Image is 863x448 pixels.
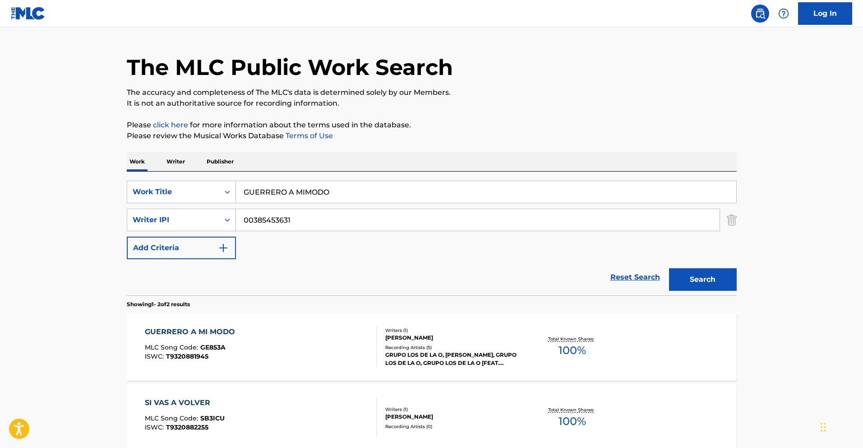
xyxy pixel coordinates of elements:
div: Writer IPI [133,215,214,225]
p: Work [127,152,148,171]
img: MLC Logo [11,7,46,20]
h1: The MLC Public Work Search [127,54,453,81]
div: GUERRERO A MI MODO [145,327,240,337]
img: search [755,8,766,19]
div: Recording Artists ( 0 ) [385,423,521,430]
div: GRUPO LOS DE LA O, [PERSON_NAME], GRUPO LOS DE LA O, GRUPO LOS DE LA O [FEAT. [PERSON_NAME]], [PE... [385,351,521,367]
p: Please review the Musical Works Database [127,131,737,141]
p: Showing 1 - 2 of 2 results [127,300,190,308]
p: Please for more information about the terms used in the database. [127,120,737,131]
p: Writer [164,152,188,171]
div: [PERSON_NAME] [385,413,521,421]
a: Log In [798,2,852,25]
p: The accuracy and completeness of The MLC's data is determined solely by our Members. [127,87,737,98]
span: 100 % [558,413,586,429]
button: Search [669,268,737,291]
a: Reset Search [606,267,665,287]
span: MLC Song Code : [145,414,200,422]
p: Total Known Shares: [548,336,596,342]
span: T9320882255 [166,423,208,431]
div: Drag [821,414,826,441]
div: Writers ( 1 ) [385,327,521,334]
div: [PERSON_NAME] [385,334,521,342]
span: SB3ICU [200,414,225,422]
span: T9320881945 [166,352,208,360]
p: It is not an authoritative source for recording information. [127,98,737,109]
img: help [778,8,789,19]
form: Search Form [127,181,737,295]
div: Writers ( 1 ) [385,406,521,413]
div: Recording Artists ( 5 ) [385,344,521,351]
span: 100 % [558,342,586,359]
span: MLC Song Code : [145,343,200,351]
a: Terms of Use [284,131,333,140]
iframe: Chat Widget [818,405,863,448]
a: GUERRERO A MI MODOMLC Song Code:GE853AISWC:T9320881945Writers (1)[PERSON_NAME]Recording Artists (... [127,313,737,381]
div: SI VAS A VOLVER [145,397,225,408]
span: ISWC : [145,352,166,360]
img: 9d2ae6d4665cec9f34b9.svg [218,243,229,253]
a: Public Search [751,5,769,23]
div: Help [775,5,793,23]
img: Delete Criterion [727,209,737,231]
a: click here [153,121,188,129]
button: Add Criteria [127,237,236,259]
p: Publisher [204,152,236,171]
div: Work Title [133,187,214,197]
p: Total Known Shares: [548,406,596,413]
span: GE853A [200,343,226,351]
span: ISWC : [145,423,166,431]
